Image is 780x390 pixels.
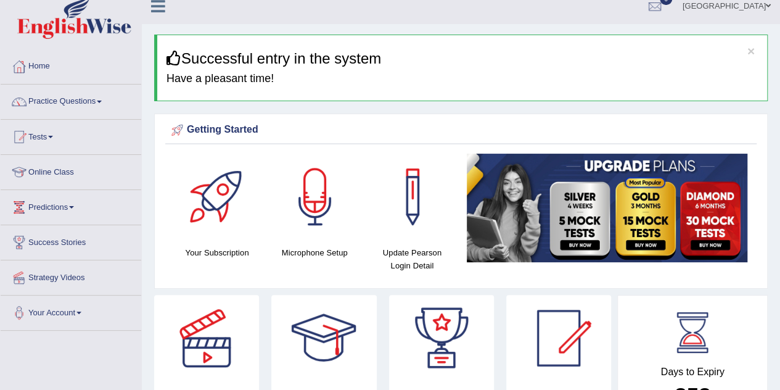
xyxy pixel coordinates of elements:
a: Home [1,49,141,80]
img: small5.jpg [467,154,747,262]
a: Strategy Videos [1,260,141,291]
h4: Update Pearson Login Detail [369,246,454,272]
h3: Successful entry in the system [166,51,758,67]
button: × [747,44,755,57]
a: Tests [1,120,141,151]
h4: Days to Expiry [631,367,753,378]
div: Getting Started [168,121,753,139]
a: Your Account [1,296,141,326]
a: Practice Questions [1,85,141,115]
h4: Have a pleasant time! [166,73,758,85]
a: Online Class [1,155,141,186]
h4: Microphone Setup [272,246,357,259]
a: Predictions [1,190,141,221]
a: Success Stories [1,225,141,256]
h4: Your Subscription [174,246,260,259]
